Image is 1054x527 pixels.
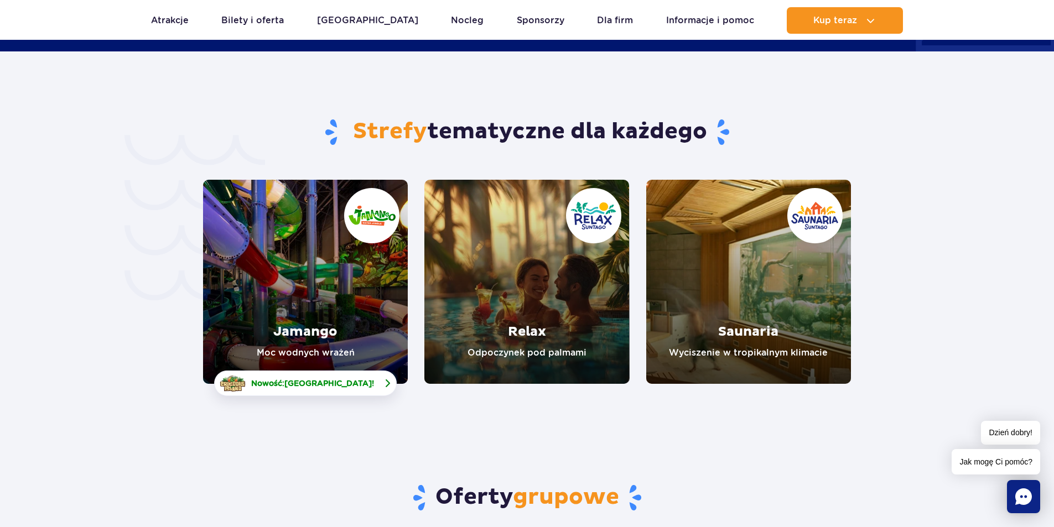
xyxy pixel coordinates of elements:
span: grupowe [513,483,619,511]
a: Atrakcje [151,7,189,34]
a: [GEOGRAPHIC_DATA] [317,7,418,34]
a: Relax [424,180,629,384]
span: Strefy [353,118,427,145]
button: Kup teraz [787,7,903,34]
a: Sponsorzy [517,7,564,34]
span: [GEOGRAPHIC_DATA] [284,379,372,388]
a: Dla firm [597,7,633,34]
span: Nowość: ! [251,378,374,389]
h2: tematyczne dla każdego [203,118,851,147]
a: Bilety i oferta [221,7,284,34]
h2: Oferty [8,483,1046,512]
a: Informacje i pomoc [666,7,754,34]
span: Kup teraz [813,15,857,25]
span: Dzień dobry! [981,421,1040,445]
a: Nocleg [451,7,484,34]
div: Chat [1007,480,1040,513]
a: Nowość:[GEOGRAPHIC_DATA]! [214,371,397,396]
a: Saunaria [646,180,851,384]
a: Jamango [203,180,408,384]
span: Jak mogę Ci pomóc? [952,449,1040,474]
